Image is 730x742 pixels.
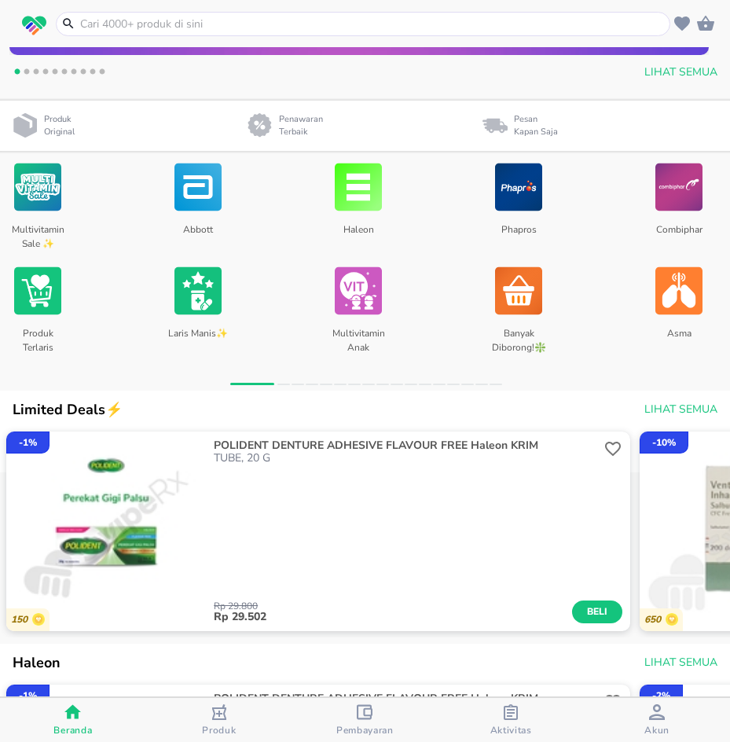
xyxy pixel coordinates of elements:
[202,724,236,736] span: Produk
[655,157,702,217] img: Combiphar
[214,692,597,705] p: POLIDENT DENTURE ADHESIVE FLAVOUR FREE Haleon KRIM
[655,261,702,321] img: Asma
[584,698,730,742] button: Akun
[487,217,549,252] p: Phapros
[9,66,25,82] button: 1
[19,689,37,703] p: - 1 %
[652,435,676,450] p: - 10 %
[327,321,389,356] p: Multivitamin Anak
[22,16,46,36] img: logo_swiperx_s.bd005f3b.svg
[279,113,329,139] p: Penawaran Terbaik
[14,261,61,321] img: Produk Terlaris
[214,611,572,623] p: Rp 29.502
[644,724,669,736] span: Akun
[174,157,222,217] img: Abbott
[146,698,292,742] button: Produk
[28,66,44,82] button: 3
[214,439,597,452] p: POLIDENT DENTURE ADHESIVE FLAVOUR FREE Haleon KRIM
[335,157,382,217] img: Haleon
[495,261,542,321] img: Banyak Diborong!❇️
[19,435,37,450] p: - 1 %
[644,63,717,83] span: Lihat Semua
[652,689,670,703] p: - 2 %
[167,321,229,356] p: Laris Manis✨
[94,66,110,82] button: 10
[647,321,710,356] p: Asma
[214,452,600,465] p: TUBE, 20 G
[53,724,92,736] span: Beranda
[487,321,549,356] p: Banyak Diborong!❇️
[47,66,63,82] button: 5
[6,217,68,252] p: Multivitamin Sale ✨
[6,321,68,356] p: Produk Terlaris
[19,66,35,82] button: 2
[490,724,532,736] span: Aktivitas
[38,66,53,82] button: 4
[644,614,666,626] p: 650
[327,217,389,252] p: Haleon
[638,58,721,87] button: Lihat Semua
[75,66,91,82] button: 8
[514,113,558,139] p: Pesan Kapan Saja
[85,66,101,82] button: 9
[644,653,717,673] span: Lihat Semua
[11,614,32,626] p: 150
[167,217,229,252] p: Abbott
[572,601,622,623] button: Beli
[66,66,82,82] button: 7
[79,16,666,32] input: Cari 4000+ produk di sini
[336,724,394,736] span: Pembayaran
[638,395,721,424] button: Lihat Semua
[6,432,206,631] img: ID123207-1.ee8f0ba2-8fe7-4e57-93c2-7865705d5012.jpeg
[438,698,584,742] button: Aktivitas
[174,261,222,321] img: Laris Manis✨
[335,261,382,321] img: Multivitamin Anak
[638,648,721,678] button: Lihat Semua
[495,157,542,217] img: Phapros
[57,66,72,82] button: 6
[214,601,572,611] p: Rp 29.800
[647,217,710,252] p: Combiphar
[292,698,438,742] button: Pembayaran
[14,157,61,217] img: Multivitamin Sale ✨
[644,400,717,420] span: Lihat Semua
[44,113,81,139] p: Produk Original
[584,604,611,620] span: Beli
